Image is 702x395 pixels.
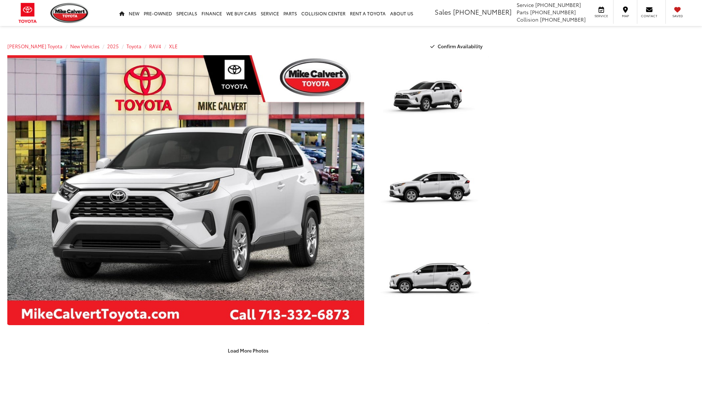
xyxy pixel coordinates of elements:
[517,8,529,16] span: Parts
[617,14,633,18] span: Map
[127,43,141,49] a: Toyota
[593,14,609,18] span: Service
[371,54,490,143] img: 2025 Toyota RAV4 XLE
[149,43,161,49] a: RAV4
[535,1,581,8] span: [PHONE_NUMBER]
[372,238,488,326] a: Expand Photo 3
[372,55,488,143] a: Expand Photo 1
[371,146,490,235] img: 2025 Toyota RAV4 XLE
[426,40,489,53] button: Confirm Availability
[223,344,273,357] button: Load More Photos
[530,8,576,16] span: [PHONE_NUMBER]
[517,1,534,8] span: Service
[540,16,586,23] span: [PHONE_NUMBER]
[7,43,63,49] a: [PERSON_NAME] Toyota
[372,147,488,234] a: Expand Photo 2
[435,7,451,16] span: Sales
[107,43,119,49] a: 2025
[50,3,89,23] img: Mike Calvert Toyota
[169,43,178,49] a: XLE
[669,14,686,18] span: Saved
[70,43,99,49] a: New Vehicles
[453,7,512,16] span: [PHONE_NUMBER]
[4,54,367,327] img: 2025 Toyota RAV4 XLE
[438,43,483,49] span: Confirm Availability
[7,55,364,325] a: Expand Photo 0
[517,16,539,23] span: Collision
[641,14,657,18] span: Contact
[371,237,490,326] img: 2025 Toyota RAV4 XLE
